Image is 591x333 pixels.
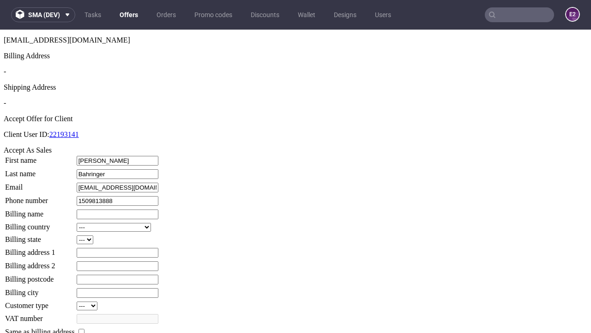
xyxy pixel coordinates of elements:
[5,166,75,177] td: Phone number
[5,126,75,136] td: First name
[5,245,75,255] td: Billing postcode
[5,231,75,242] td: Billing address 2
[328,7,362,22] a: Designs
[4,38,6,46] span: -
[189,7,238,22] a: Promo codes
[114,7,144,22] a: Offers
[566,8,579,21] figcaption: e2
[4,69,6,77] span: -
[49,101,79,109] a: 22193141
[4,54,587,62] div: Shipping Address
[4,101,587,109] p: Client User ID:
[4,22,587,31] div: Billing Address
[369,7,397,22] a: Users
[4,6,130,14] span: [EMAIL_ADDRESS][DOMAIN_NAME]
[4,85,587,93] div: Accept Offer for Client
[151,7,181,22] a: Orders
[5,179,75,190] td: Billing name
[5,205,75,215] td: Billing state
[28,12,60,18] span: sma (dev)
[4,117,587,125] div: Accept As Sales
[79,7,107,22] a: Tasks
[11,7,75,22] button: sma (dev)
[5,258,75,269] td: Billing city
[5,271,75,281] td: Customer type
[245,7,285,22] a: Discounts
[5,297,75,308] td: Same as billing address
[5,193,75,203] td: Billing country
[292,7,321,22] a: Wallet
[5,284,75,295] td: VAT number
[5,139,75,150] td: Last name
[5,218,75,228] td: Billing address 1
[5,153,75,163] td: Email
